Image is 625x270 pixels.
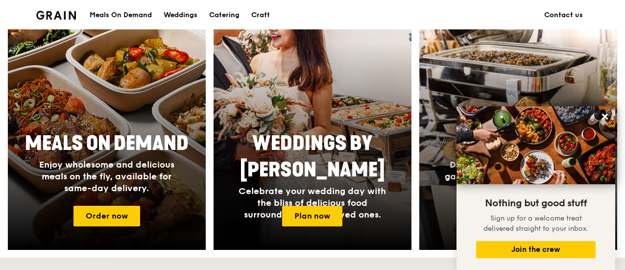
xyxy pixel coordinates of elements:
span: Weddings by [PERSON_NAME] [240,132,385,182]
button: Close [597,109,613,124]
span: Meals On Demand [25,132,189,155]
button: Join the crew [476,241,596,258]
div: Meals On Demand [90,0,152,30]
a: Craft [245,0,276,30]
img: DSC07876-Edit02-Large.jpeg [457,106,615,184]
span: Enjoy wholesome and delicious meals on the fly, available for same-day delivery. [39,159,174,194]
a: Plan now [282,206,342,226]
div: Catering [209,0,240,30]
a: Weddings [158,0,203,30]
span: Sign up for a welcome treat delivered straight to your inbox. [483,214,588,233]
span: Nothing but good stuff [485,197,587,209]
a: Contact us [538,0,589,30]
a: Catering [203,0,245,30]
img: Grain [36,11,76,20]
span: Celebrate your wedding day with the bliss of delicious food surrounded by your loved ones. [239,186,386,220]
div: Weddings [164,0,197,30]
div: Craft [251,0,270,30]
a: Order now [73,206,140,226]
